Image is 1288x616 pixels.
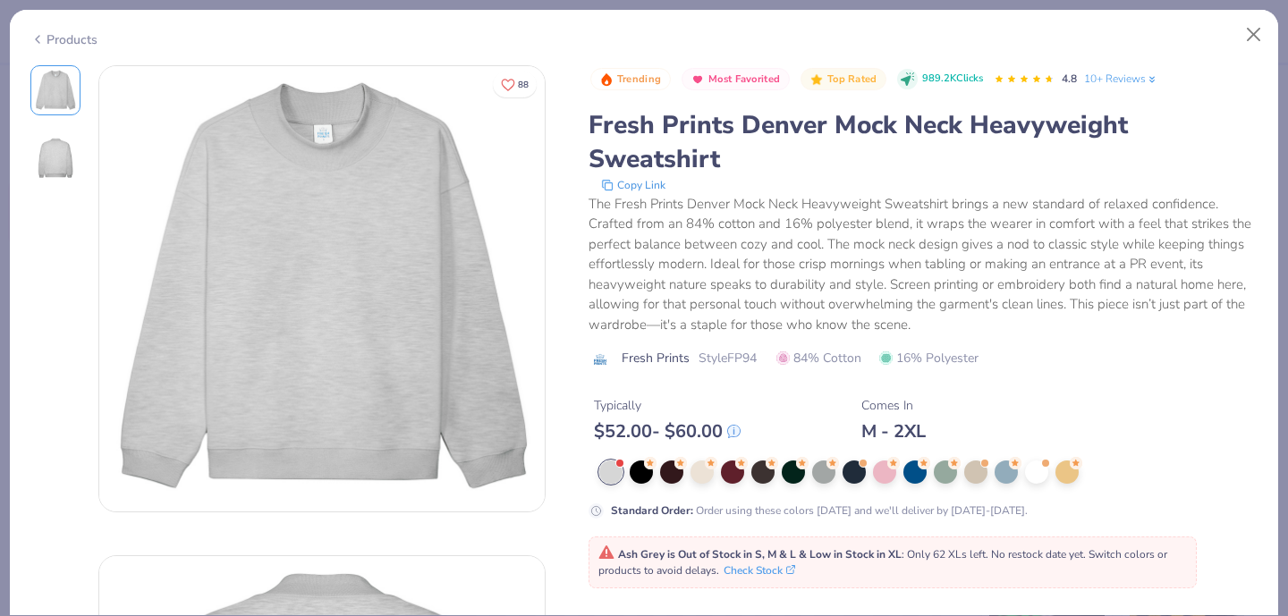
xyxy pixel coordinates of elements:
span: 4.8 [1062,72,1077,86]
div: Order using these colors [DATE] and we'll deliver by [DATE]-[DATE]. [611,502,1028,519]
span: Trending [617,74,661,84]
div: $ 52.00 - $ 60.00 [594,420,741,443]
strong: Ash Grey is Out of Stock in S, M & L & Low in Stock in XL [618,547,902,561]
img: Front [34,69,77,112]
button: Check Stock [724,562,795,578]
a: 10+ Reviews [1084,71,1158,87]
img: brand logo [589,352,613,367]
span: 88 [518,80,529,89]
span: Most Favorited [708,74,780,84]
div: Products [30,30,97,49]
div: Comes In [861,396,926,415]
span: Fresh Prints [622,349,690,367]
span: Style FP94 [699,349,757,367]
div: The Fresh Prints Denver Mock Neck Heavyweight Sweatshirt brings a new standard of relaxed confide... [589,194,1258,335]
img: Top Rated sort [809,72,824,87]
img: Back [34,137,77,180]
span: 16% Polyester [879,349,979,367]
button: Badge Button [801,68,886,91]
button: Like [493,72,537,97]
img: Trending sort [599,72,614,87]
span: 84% Cotton [776,349,861,367]
span: : Only 62 XLs left. No restock date yet. Switch colors or products to avoid delays. [598,547,1167,578]
img: Most Favorited sort [691,72,705,87]
span: Top Rated [827,74,877,84]
button: Badge Button [590,68,671,91]
img: Front [99,66,545,511]
button: copy to clipboard [596,176,671,194]
div: Fresh Prints Denver Mock Neck Heavyweight Sweatshirt [589,108,1258,176]
div: Typically [594,396,741,415]
span: 989.2K Clicks [922,72,983,87]
button: Close [1237,18,1271,52]
strong: Standard Order : [611,503,693,518]
button: Badge Button [682,68,790,91]
div: M - 2XL [861,420,926,443]
div: 4.8 Stars [994,65,1055,94]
